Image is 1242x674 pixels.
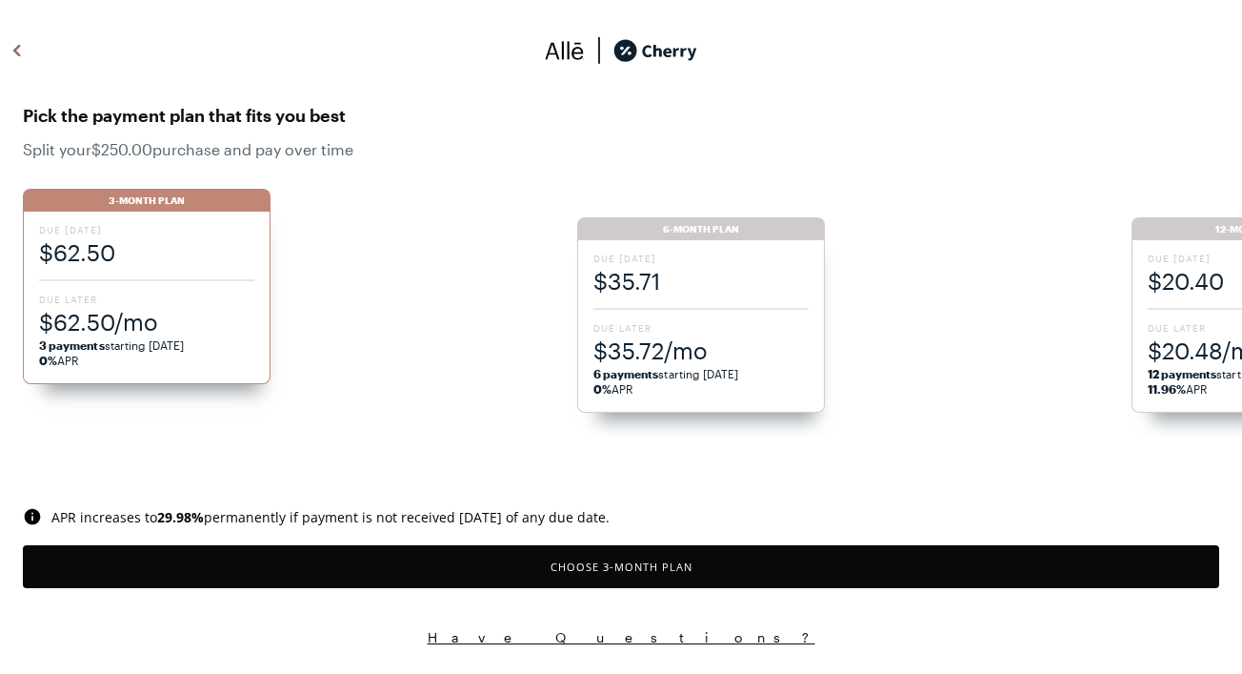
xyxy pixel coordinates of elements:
div: 6-Month Plan [577,217,825,240]
span: $35.72/mo [593,335,809,366]
span: Split your $250.00 purchase and pay over time [23,140,1219,158]
span: starting [DATE] APR [39,337,254,368]
div: 3-Month Plan [23,189,270,212]
strong: 12 payments [1148,367,1217,380]
strong: 6 payments [593,367,659,380]
strong: 0% [593,382,611,396]
strong: 3 payments [39,338,105,352]
span: $35.71 [593,265,809,296]
span: Due Later [593,321,809,335]
span: Due [DATE] [39,223,254,236]
img: svg%3e [585,36,613,65]
b: 29.98 % [157,508,204,526]
span: $62.50/mo [39,306,254,337]
span: $62.50 [39,236,254,268]
span: starting [DATE] APR [593,366,809,397]
span: APR increases to permanently if payment is not received [DATE] of any due date. [51,508,610,526]
img: svg%3e [23,507,42,526]
strong: 11.96% [1148,382,1186,396]
img: svg%3e [545,36,585,65]
button: Choose 3-Month Plan [23,545,1219,588]
span: Due Later [39,293,254,306]
img: cherry_black_logo-DrOE_MJI.svg [613,36,697,65]
span: Pick the payment plan that fits you best [23,100,1219,131]
img: svg%3e [6,36,29,65]
span: Due [DATE] [593,252,809,265]
strong: 0% [39,354,57,367]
